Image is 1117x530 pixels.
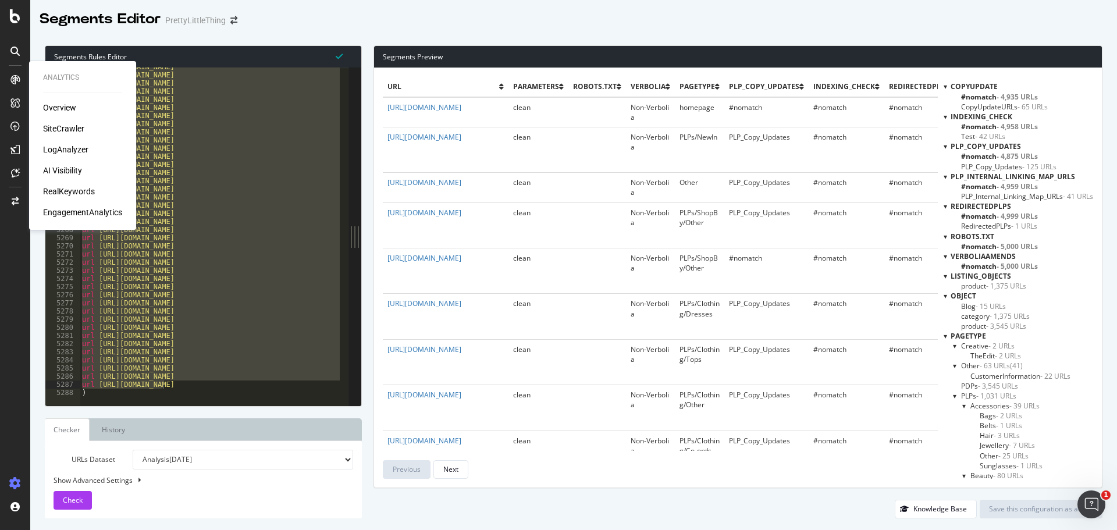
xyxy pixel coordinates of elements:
[1011,221,1037,231] span: - 1 URLs
[45,275,80,283] div: 5274
[374,46,1102,68] div: Segments Preview
[43,144,88,155] a: LogAnalyzer
[573,81,617,91] span: Robots.txt
[45,372,80,380] div: 5286
[54,491,92,510] button: Check
[45,283,80,291] div: 5275
[631,390,669,410] span: Non-Verbolia
[1010,361,1023,371] span: Click to filter pagetype on Other
[63,495,83,505] span: Check
[45,475,344,485] div: Show Advanced Settings
[951,291,976,301] span: object
[975,131,1005,141] span: - 42 URLs
[513,390,531,400] span: clean
[1009,440,1035,450] span: - 7 URLs
[387,208,461,218] a: [URL][DOMAIN_NAME]
[978,381,1018,391] span: - 3,545 URLs
[729,253,762,263] span: #nomatch
[961,211,1038,221] span: Click to filter RedirectedPLPs on #nomatch
[513,253,531,263] span: clean
[387,102,461,112] a: [URL][DOMAIN_NAME]
[680,177,698,187] span: Other
[631,81,666,91] span: verbolia
[43,123,84,134] a: SiteCrawler
[513,208,531,218] span: clean
[951,331,986,341] span: pagetype
[631,298,669,318] span: Non-Verbolia
[45,291,80,299] div: 5276
[336,51,343,62] span: Syntax is valid
[961,281,1026,291] span: Click to filter listing_objects on product
[680,253,718,273] span: PLPs/ShopBy/Other
[813,253,846,263] span: #nomatch
[393,464,421,474] div: Previous
[961,151,1038,161] span: Click to filter PLP_Copy_Updates on #nomatch
[680,102,714,112] span: homepage
[45,323,80,332] div: 5280
[729,298,790,308] span: PLP_Copy_Updates
[961,341,1015,351] span: Click to filter pagetype on Creative and its children
[997,241,1038,251] span: - 5,000 URLs
[895,504,977,514] a: Knowledge Base
[961,162,1056,172] span: Click to filter PLP_Copy_Updates on PLP_Copy_Updates
[889,177,922,187] span: #nomatch
[961,191,1093,201] span: Click to filter PLP_Internal_Linking_Map_URLs on PLP_Internal_Linking_Map_URLs
[45,380,80,389] div: 5287
[813,344,846,354] span: #nomatch
[680,132,717,142] span: PLPs/NewIn
[951,201,1011,211] span: RedirectedPLPs
[513,298,531,308] span: clean
[729,132,790,142] span: PLP_Copy_Updates
[980,421,1022,431] span: Click to filter pagetype on PLPs/Accessories/Belts
[387,253,461,263] a: [URL][DOMAIN_NAME]
[813,436,846,446] span: #nomatch
[988,341,1015,351] span: - 2 URLs
[976,391,1016,401] span: - 1,031 URLs
[729,436,790,446] span: PLP_Copy_Updates
[889,298,922,308] span: #nomatch
[951,251,1016,261] span: VerboliaAmends
[980,361,1010,371] span: - 63 URLs
[680,208,718,227] span: PLPs/ShopBy/Other
[680,390,720,410] span: PLPs/Clothing/Other
[961,311,1030,321] span: Click to filter object on category
[680,81,715,91] span: pagetype
[1063,191,1093,201] span: - 41 URLs
[631,208,669,227] span: Non-Verbolia
[980,431,1020,440] span: Click to filter pagetype on PLPs/Accessories/Hair
[961,241,1038,251] span: Click to filter Robots.txt on #nomatch
[43,207,122,218] a: EngagementAnalytics
[997,122,1038,131] span: - 4,958 URLs
[631,102,669,122] span: Non-Verbolia
[889,102,922,112] span: #nomatch
[813,298,846,308] span: #nomatch
[43,102,76,113] a: Overview
[961,122,1038,131] span: Click to filter Indexing_Check on #nomatch
[387,132,461,142] a: [URL][DOMAIN_NAME]
[961,182,1038,191] span: Click to filter PLP_Internal_Linking_Map_URLs on #nomatch
[513,344,531,354] span: clean
[631,344,669,364] span: Non-Verbolia
[951,271,1011,281] span: listing_objects
[387,344,461,354] a: [URL][DOMAIN_NAME]
[729,390,790,400] span: PLP_Copy_Updates
[383,460,431,479] button: Previous
[889,436,922,446] span: #nomatch
[961,131,1005,141] span: Click to filter Indexing_Check on Test
[43,186,95,197] a: RealKeywords
[961,321,1026,331] span: Click to filter object on product
[997,182,1038,191] span: - 4,959 URLs
[729,81,799,91] span: PLP_Copy_Updates
[980,461,1043,471] span: Click to filter pagetype on PLPs/Accessories/Sunglasses
[45,356,80,364] div: 5284
[998,451,1029,461] span: - 25 URLs
[961,221,1037,231] span: Click to filter RedirectedPLPs on RedirectedPLPs
[961,102,1048,112] span: Click to filter CopyUpdate on CopyUpdateURLs
[513,81,559,91] span: parameters
[45,364,80,372] div: 5285
[997,151,1038,161] span: - 4,875 URLs
[951,172,1075,182] span: PLP_Internal_Linking_Map_URLs
[387,298,461,308] a: [URL][DOMAIN_NAME]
